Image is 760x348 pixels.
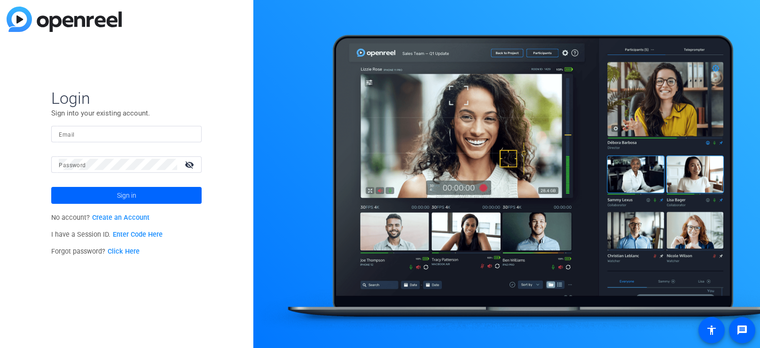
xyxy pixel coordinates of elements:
mat-label: Password [59,162,86,169]
span: Forgot password? [51,247,140,255]
a: Click Here [108,247,140,255]
span: I have a Session ID. [51,231,163,239]
a: Enter Code Here [113,231,163,239]
mat-label: Email [59,131,74,138]
a: Create an Account [92,214,149,222]
mat-icon: visibility_off [179,158,202,171]
span: Sign in [117,184,136,207]
mat-icon: accessibility [706,325,717,336]
img: blue-gradient.svg [7,7,122,32]
span: Login [51,88,202,108]
input: Enter Email Address [59,128,194,139]
mat-icon: message [736,325,748,336]
span: No account? [51,214,149,222]
button: Sign in [51,187,202,204]
p: Sign into your existing account. [51,108,202,118]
